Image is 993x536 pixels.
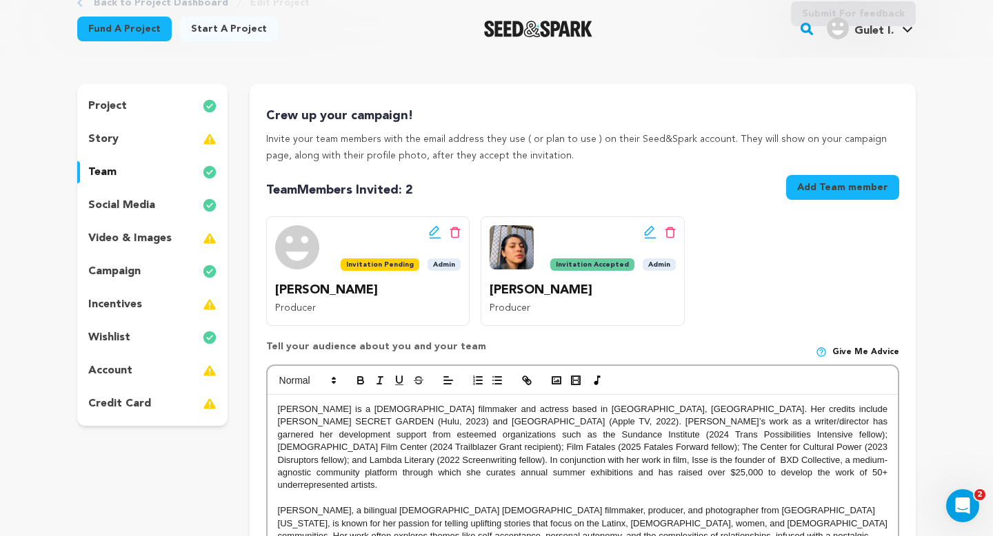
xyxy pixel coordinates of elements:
[484,21,592,37] a: Seed&Spark Homepage
[643,258,676,271] span: Admin
[203,395,217,412] img: warning-full.svg
[180,17,278,41] a: Start a project
[203,329,217,346] img: check-circle-full.svg
[77,194,228,216] button: social media
[266,181,413,200] p: Team : 2
[77,327,228,349] button: wishlist
[827,17,849,39] img: user.png
[88,329,130,346] p: wishlist
[832,347,899,358] span: Give me advice
[490,225,534,269] img: team picture
[88,98,127,114] p: project
[88,164,117,181] p: team
[88,395,151,412] p: credit card
[490,303,530,313] span: Producer
[266,340,486,364] p: Tell your audience about you and your team
[786,175,899,200] button: Add Team member
[203,263,217,280] img: check-circle-full.svg
[275,303,316,313] span: Producer
[77,260,228,282] button: campaign
[88,131,119,147] p: story
[266,106,899,126] p: Crew up your campaign!
[88,263,141,280] p: campaign
[77,360,228,382] button: account
[484,21,592,37] img: Seed&Spark Logo Dark Mode
[88,362,132,379] p: account
[275,225,319,269] img: team picture
[974,489,985,500] span: 2
[203,197,217,214] img: check-circle-full.svg
[77,95,228,117] button: project
[77,393,228,415] button: credit card
[203,98,217,114] img: check-circle-full.svg
[550,258,634,271] span: Invitation Accepted
[854,25,894,37] span: Gulet I.
[77,293,228,316] button: incentives
[827,17,894,39] div: Gulet I.'s Profile
[77,227,228,249] button: video & images
[946,489,979,522] iframe: Intercom live chat
[428,258,461,271] span: Admin
[275,280,461,300] p: [PERSON_NAME]
[203,362,217,379] img: warning-full.svg
[203,296,217,313] img: warning-full.svg
[77,128,228,150] button: story
[77,17,172,41] a: Fund a project
[77,161,228,183] button: team
[824,14,916,39] a: Gulet I.'s Profile
[297,184,399,196] span: Members Invited
[278,403,887,492] p: [PERSON_NAME] is a [DEMOGRAPHIC_DATA] filmmaker and actress based in [GEOGRAPHIC_DATA], [GEOGRAPH...
[266,132,899,165] p: Invite your team members with the email address they use ( or plan to use ) on their Seed&Spark a...
[824,14,916,43] span: Gulet I.'s Profile
[203,164,217,181] img: check-circle-full.svg
[88,197,155,214] p: social media
[203,230,217,247] img: warning-full.svg
[88,230,172,247] p: video & images
[203,131,217,147] img: warning-full.svg
[490,280,675,300] p: [PERSON_NAME]
[88,296,142,313] p: incentives
[816,347,827,358] img: help-circle.svg
[341,258,419,271] span: Invitation Pending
